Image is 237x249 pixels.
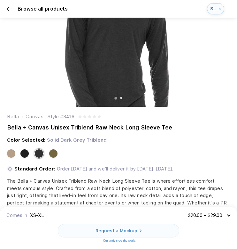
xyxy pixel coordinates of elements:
div: Color Selected: [7,137,45,144]
img: gray star [83,115,87,118]
img: arrow_down_blue.svg [219,8,221,10]
img: arrow [227,214,231,217]
img: standard order [7,166,13,172]
div: Bella + Canvas [7,113,44,120]
div: Style #3416 [48,113,74,120]
img: white arrow [139,229,142,232]
span: Standard Order: [14,166,55,172]
span: Order [DATE] and we’ll deliver it by [DATE]–[DATE]. [57,166,173,172]
div: XS-XL [30,212,44,219]
div: Comes in: [6,212,28,219]
img: gray star [88,115,91,118]
img: header_back.svg [7,5,14,13]
div: Request a Mockup [96,228,137,234]
div: Solid Dark Grey Triblend [47,137,107,144]
img: gray star [78,115,82,118]
img: gray star [97,115,101,118]
div: Bella + Canvas Unisex Triblend Raw Neck Long Sleeve Tee [7,123,230,132]
div: Our artists do the work. [60,238,179,243]
div: SL [210,6,217,12]
img: gray star [93,115,96,118]
div: $20.00 - $29.00 [187,212,222,219]
div: The Bella + Canvas Unisex Triblend Raw Neck Long Sleeve Tee is where effortless comfort meets cam... [7,178,230,228]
